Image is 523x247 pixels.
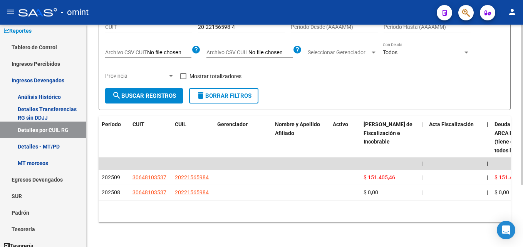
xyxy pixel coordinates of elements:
[105,49,147,55] span: Archivo CSV CUIT
[487,160,488,167] span: |
[175,174,209,180] span: 20221565984
[191,45,201,54] mat-icon: help
[61,4,89,21] span: - omint
[112,91,121,100] mat-icon: search
[175,121,186,127] span: CUIL
[487,174,488,180] span: |
[175,189,209,195] span: 20221565984
[293,45,302,54] mat-icon: help
[421,121,423,127] span: |
[421,174,422,180] span: |
[421,189,422,195] span: |
[102,121,121,127] span: Período
[112,92,176,99] span: Buscar Registros
[418,116,426,159] datatable-header-cell: |
[4,27,32,35] span: Reportes
[147,49,191,56] input: Archivo CSV CUIT
[196,91,205,100] mat-icon: delete
[364,189,378,195] span: $ 0,00
[99,116,129,159] datatable-header-cell: Período
[308,49,370,56] span: Seleccionar Gerenciador
[364,174,395,180] span: $ 151.405,46
[421,160,423,167] span: |
[206,49,248,55] span: Archivo CSV CUIL
[484,116,491,159] datatable-header-cell: |
[360,116,418,159] datatable-header-cell: Deuda Bruta Neto de Fiscalización e Incobrable
[214,116,272,159] datatable-header-cell: Gerenciador
[105,88,183,103] button: Buscar Registros
[6,7,15,17] mat-icon: menu
[102,174,120,180] span: 202509
[105,73,168,79] span: Provincia
[508,7,517,17] mat-icon: person
[102,189,120,195] span: 202508
[129,116,172,159] datatable-header-cell: CUIT
[132,189,166,195] span: 30648103537
[248,49,293,56] input: Archivo CSV CUIL
[189,88,258,103] button: Borrar Filtros
[429,121,474,127] span: Acta Fiscalización
[196,92,251,99] span: Borrar Filtros
[217,121,248,127] span: Gerenciador
[495,189,509,195] span: $ 0,00
[189,72,241,81] span: Mostrar totalizadores
[383,49,397,55] span: Todos
[487,121,488,127] span: |
[272,116,330,159] datatable-header-cell: Nombre y Apellido Afiliado
[172,116,214,159] datatable-header-cell: CUIL
[132,121,144,127] span: CUIT
[487,189,488,195] span: |
[132,174,166,180] span: 30648103537
[426,116,484,159] datatable-header-cell: Acta Fiscalización
[333,121,348,127] span: Activo
[330,116,360,159] datatable-header-cell: Activo
[497,221,515,239] div: Open Intercom Messenger
[275,121,320,136] span: Nombre y Apellido Afiliado
[364,121,412,145] span: [PERSON_NAME] de Fiscalización e Incobrable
